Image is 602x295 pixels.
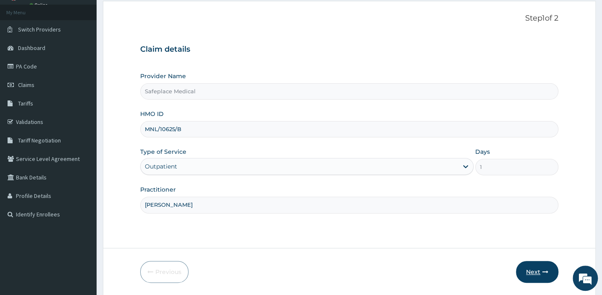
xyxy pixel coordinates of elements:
span: Tariff Negotiation [18,137,61,144]
div: Outpatient [145,162,177,171]
label: Days [475,147,490,156]
label: Type of Service [140,147,186,156]
label: HMO ID [140,110,164,118]
button: Next [516,261,558,283]
span: Claims [18,81,34,89]
input: Enter Name [140,197,558,213]
a: Online [29,2,50,8]
input: Enter HMO ID [140,121,558,137]
label: Practitioner [140,185,176,194]
span: Switch Providers [18,26,61,33]
span: Dashboard [18,44,45,52]
h3: Claim details [140,45,558,54]
span: Tariffs [18,100,33,107]
label: Provider Name [140,72,186,80]
p: Step 1 of 2 [140,14,558,23]
button: Previous [140,261,188,283]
